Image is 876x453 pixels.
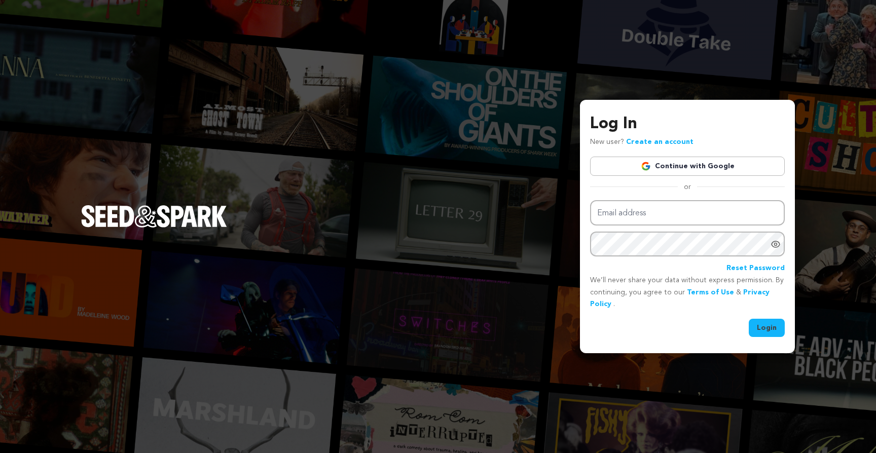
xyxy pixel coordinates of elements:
[590,157,785,176] a: Continue with Google
[726,262,785,275] a: Reset Password
[590,200,785,226] input: Email address
[81,205,227,248] a: Seed&Spark Homepage
[590,275,785,311] p: We’ll never share your data without express permission. By continuing, you agree to our & .
[590,136,693,148] p: New user?
[626,138,693,145] a: Create an account
[771,239,781,249] a: Show password as plain text. Warning: this will display your password on the screen.
[687,289,734,296] a: Terms of Use
[590,112,785,136] h3: Log In
[81,205,227,228] img: Seed&Spark Logo
[749,319,785,337] button: Login
[678,182,697,192] span: or
[641,161,651,171] img: Google logo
